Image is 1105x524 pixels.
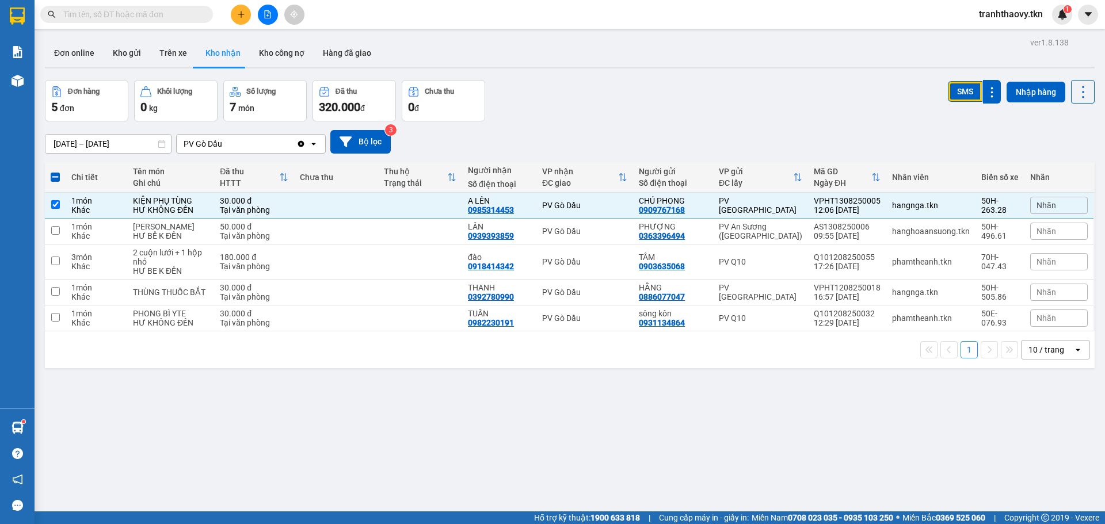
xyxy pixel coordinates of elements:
span: caret-down [1083,9,1093,20]
div: 0909767168 [639,205,685,215]
div: Tại văn phòng [220,231,288,240]
div: Khối lượng [157,87,192,95]
button: Khối lượng0kg [134,80,218,121]
div: Chưa thu [425,87,454,95]
div: 0903635068 [639,262,685,271]
div: Q101208250032 [814,309,881,318]
div: THANH [468,283,531,292]
div: Tại văn phòng [220,262,288,271]
div: 30.000 đ [220,283,288,292]
div: Đã thu [336,87,357,95]
input: Select a date range. [45,135,171,153]
div: phamtheanh.tkn [892,257,970,266]
div: KIỆN PHỤ TÙNG [133,196,208,205]
button: 1 [961,341,978,358]
div: 30.000 đ [220,309,288,318]
button: Kho nhận [196,39,250,67]
sup: 1 [22,420,25,423]
div: HTTT [220,178,279,188]
span: question-circle [12,448,23,459]
div: 180.000 đ [220,253,288,262]
th: Toggle SortBy [713,162,808,193]
span: Hỗ trợ kỹ thuật: [534,511,640,524]
span: 7 [230,100,236,114]
span: 5 [51,100,58,114]
span: đơn [60,104,74,113]
div: HƯ BE K ĐỀN [133,266,208,276]
span: 0 [140,100,147,114]
sup: 3 [385,124,397,136]
div: PV Q10 [719,257,802,266]
div: VPHT1308250005 [814,196,881,205]
div: 0363396494 [639,231,685,240]
span: Nhãn [1037,227,1056,236]
div: Trạng thái [384,178,447,188]
strong: 0708 023 035 - 0935 103 250 [788,513,893,522]
button: plus [231,5,251,25]
div: 50H-263.28 [981,196,1019,215]
div: 0886077047 [639,292,685,301]
div: sông kôn [639,309,707,318]
div: Người nhận [468,166,531,175]
div: 50E-076.93 [981,309,1019,327]
svg: open [309,139,318,148]
div: Khác [71,205,121,215]
div: Người gửi [639,167,707,176]
span: Nhãn [1037,288,1056,297]
span: đ [414,104,419,113]
div: 17:26 [DATE] [814,262,881,271]
div: phamtheanh.tkn [892,313,970,323]
img: solution-icon [12,46,24,58]
div: PHONG BÌ YTE [133,309,208,318]
div: 50.000 đ [220,222,288,231]
div: 50H-505.86 [981,283,1019,301]
div: Chưa thu [300,173,372,182]
div: 10 / trang [1028,344,1064,355]
img: icon-new-feature [1057,9,1068,20]
div: PV Gò Dầu [542,288,627,297]
span: copyright [1041,514,1049,522]
div: 0985314453 [468,205,514,215]
div: Đơn hàng [68,87,100,95]
button: Hàng đã giao [314,39,380,67]
th: Toggle SortBy [378,162,462,193]
button: Bộ lọc [330,130,391,154]
div: Khác [71,292,121,301]
div: 1 món [71,196,121,205]
div: PV Gò Dầu [542,227,627,236]
span: ⚪️ [896,515,900,520]
button: file-add [258,5,278,25]
div: CHÚ PHONG [639,196,707,205]
div: PV Gò Dầu [542,257,627,266]
div: 1 món [71,309,121,318]
button: Kho công nợ [250,39,314,67]
div: 30.000 đ [220,196,288,205]
div: 3 món [71,253,121,262]
button: Đã thu320.000đ [313,80,396,121]
span: 0 [408,100,414,114]
span: 320.000 [319,100,360,114]
div: PHƯỢNG [639,222,707,231]
div: Chi tiết [71,173,121,182]
div: Khác [71,231,121,240]
span: | [994,511,996,524]
div: LÂN [468,222,531,231]
div: 12:06 [DATE] [814,205,881,215]
div: 12:29 [DATE] [814,318,881,327]
button: Số lượng7món [223,80,307,121]
div: ver 1.8.138 [1030,36,1069,49]
div: VP gửi [719,167,793,176]
th: Toggle SortBy [536,162,633,193]
div: TUẤN [468,309,531,318]
div: 16:57 [DATE] [814,292,881,301]
div: PV Q10 [719,313,802,323]
div: Ngày ĐH [814,178,871,188]
span: 1 [1065,5,1069,13]
div: HƯ BỂ K ĐỀN [133,231,208,240]
div: 50H-496.61 [981,222,1019,240]
div: 70H-047.43 [981,253,1019,271]
button: Đơn online [45,39,104,67]
div: Nhãn [1030,173,1088,182]
span: Miền Nam [752,511,893,524]
div: Tên món [133,167,208,176]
